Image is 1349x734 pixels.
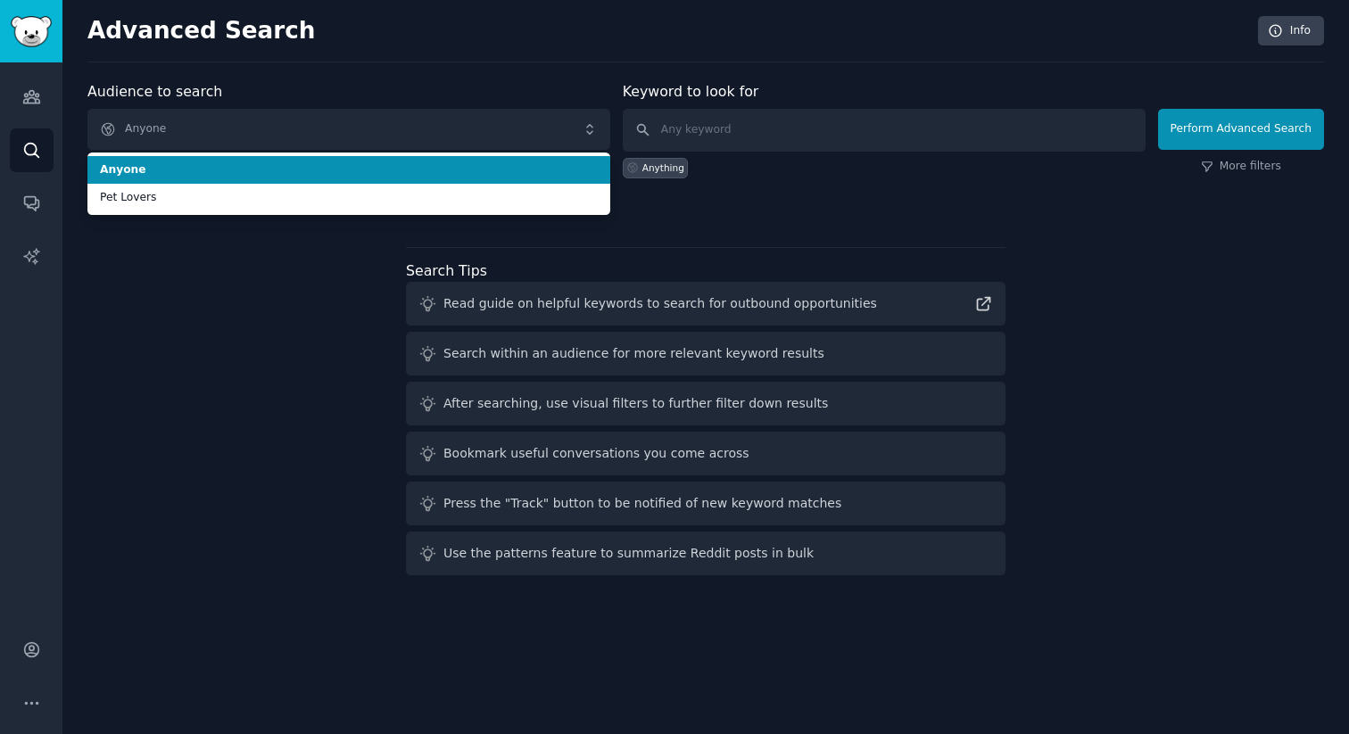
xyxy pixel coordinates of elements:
div: Use the patterns feature to summarize Reddit posts in bulk [443,544,814,563]
img: GummySearch logo [11,16,52,47]
div: Anything [642,161,684,174]
div: After searching, use visual filters to further filter down results [443,394,828,413]
button: Perform Advanced Search [1158,109,1324,150]
label: Keyword to look for [623,83,759,100]
a: Info [1258,16,1324,46]
div: Bookmark useful conversations you come across [443,444,749,463]
span: Anyone [100,162,598,178]
div: Search within an audience for more relevant keyword results [443,344,824,363]
a: More filters [1201,159,1281,175]
div: Read guide on helpful keywords to search for outbound opportunities [443,294,877,313]
input: Any keyword [623,109,1146,152]
span: Pet Lovers [100,190,598,206]
label: Search Tips [406,262,487,279]
label: Audience to search [87,83,222,100]
ul: Anyone [87,153,610,215]
h2: Advanced Search [87,17,1248,45]
button: Anyone [87,109,610,150]
div: Press the "Track" button to be notified of new keyword matches [443,494,841,513]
